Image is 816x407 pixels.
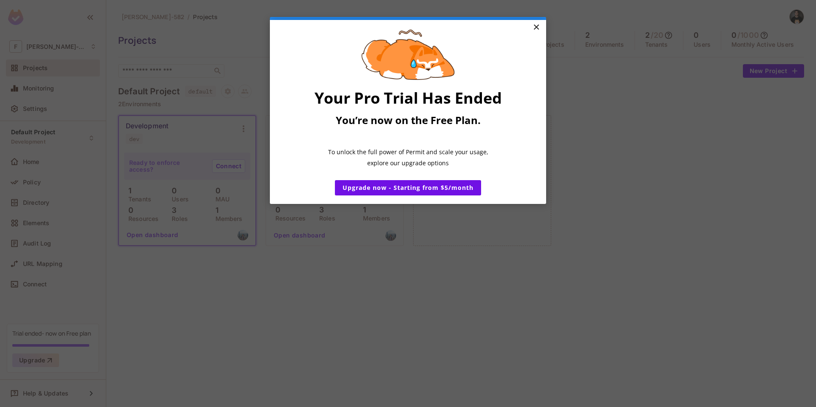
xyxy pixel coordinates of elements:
[270,17,546,20] div: current step
[529,20,544,35] a: Close modal
[328,148,488,156] span: To unlock the full power of Permit and scale your usage,
[293,131,523,141] p: ​
[336,113,481,127] span: You’re now on the Free Plan.
[367,159,449,167] span: explore our upgrade options
[314,88,502,108] span: Your Pro Trial Has Ended
[335,180,481,195] a: Upgrade now - Starting from $5/month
